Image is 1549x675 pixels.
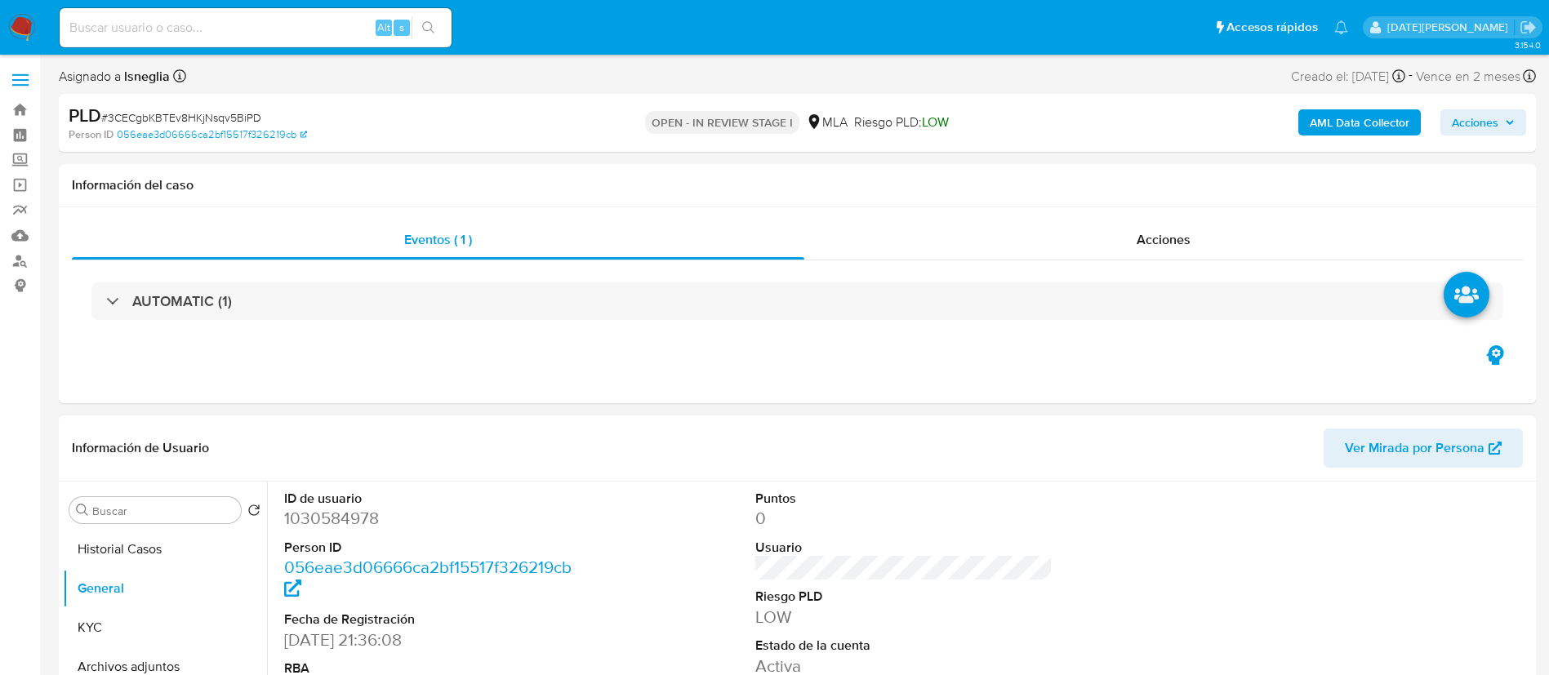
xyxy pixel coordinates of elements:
button: Ver Mirada por Persona [1324,429,1523,468]
b: AML Data Collector [1310,109,1409,135]
div: MLA [806,113,848,131]
a: 056eae3d06666ca2bf15517f326219cb [284,555,572,602]
button: search-icon [412,16,445,39]
b: PLD [69,102,101,128]
h3: AUTOMATIC (1) [132,292,232,310]
button: Buscar [76,504,89,517]
h1: Información del caso [72,177,1523,193]
div: Creado el: [DATE] [1291,65,1405,87]
span: Riesgo PLD: [854,113,949,131]
dt: Fecha de Registración [284,611,582,628]
a: Salir [1520,19,1537,36]
button: Acciones [1440,109,1526,135]
b: Person ID [69,127,114,142]
span: Accesos rápidos [1226,19,1318,36]
span: Vence en 2 meses [1416,68,1520,86]
span: Asignado a [59,68,170,86]
input: Buscar [92,504,234,518]
span: Ver Mirada por Persona [1345,429,1484,468]
dt: Riesgo PLD [755,588,1053,606]
dt: ID de usuario [284,490,582,508]
dd: LOW [755,606,1053,628]
span: - [1409,65,1413,87]
span: Eventos ( 1 ) [404,230,472,249]
span: s [399,20,404,35]
span: Acciones [1452,109,1498,135]
dt: Puntos [755,490,1053,508]
span: # 3CECgbKBTEv8HKjNsqv5BiPD [101,109,261,126]
button: Volver al orden por defecto [247,504,260,522]
p: OPEN - IN REVIEW STAGE I [645,111,799,134]
a: Notificaciones [1334,20,1348,34]
dt: Person ID [284,539,582,557]
span: Acciones [1137,230,1191,249]
span: LOW [922,113,949,131]
dt: Estado de la cuenta [755,637,1053,655]
button: General [63,569,267,608]
p: lucia.neglia@mercadolibre.com [1387,20,1514,35]
dt: Usuario [755,539,1053,557]
h1: Información de Usuario [72,440,209,456]
span: Alt [377,20,390,35]
div: AUTOMATIC (1) [91,282,1503,320]
button: AML Data Collector [1298,109,1421,135]
dd: 0 [755,507,1053,530]
a: 056eae3d06666ca2bf15517f326219cb [117,127,307,142]
dd: 1030584978 [284,507,582,530]
button: Historial Casos [63,530,267,569]
input: Buscar usuario o caso... [60,17,452,38]
button: KYC [63,608,267,647]
b: lsneglia [121,67,170,86]
dd: [DATE] 21:36:08 [284,628,582,651]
